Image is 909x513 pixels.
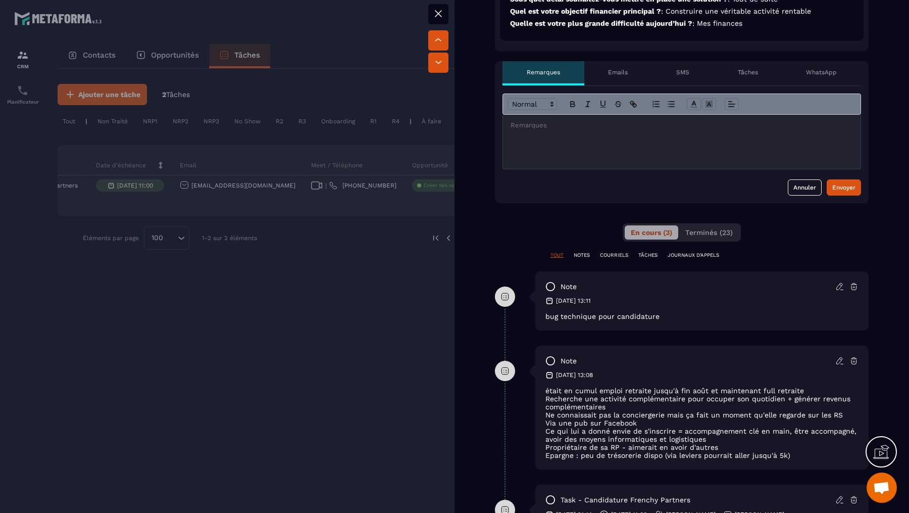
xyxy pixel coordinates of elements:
[545,443,858,451] p: Propriétaire de sa RP - aimerait en avoir d'autres
[806,68,837,76] p: WhatsApp
[574,252,590,259] p: NOTES
[867,473,897,503] div: Ouvrir le chat
[638,252,658,259] p: TÂCHES
[625,225,678,240] button: En cours (3)
[545,411,858,419] p: Ne connaissait pas la conciergerie mais ça fait un moment qu'elle regarde sur les RS
[676,68,689,76] p: SMS
[608,68,628,76] p: Emails
[545,312,858,320] p: bug technique pour candidature
[832,182,855,193] div: Envoyer
[556,371,593,379] p: [DATE] 13:08
[661,7,811,15] span: : Construire une véritable activité rentable
[788,179,822,196] button: Annuler
[510,19,853,28] p: Quelle est votre plus grande difficulté aujourd’hui ?
[631,228,672,237] span: En cours (3)
[827,179,861,196] button: Envoyer
[556,297,591,305] p: [DATE] 13:11
[679,225,739,240] button: Terminés (23)
[545,427,858,443] p: Ce qui lui a donné envie de s'inscrire = accompagnement clé en main, être accompagné, avoir des m...
[692,19,742,27] span: : Mes finances
[545,387,858,395] p: était en cumul emploi retraite jusqu'à fin août et maintenant full retraite
[561,356,577,366] p: note
[510,7,853,16] p: Quel est votre objectif financier principal ?
[545,451,858,459] p: Epargne : peu de trésorerie dispo (via leviers pourrait aller jusqu'à 5k)
[668,252,719,259] p: JOURNAUX D'APPELS
[685,228,733,237] span: Terminés (23)
[738,68,758,76] p: Tâches
[545,395,858,411] p: Recherche une activité complémentaire pour occuper son quotidien + générer revenus complémentaires
[561,495,690,505] p: task - Candidature Frenchy Partners
[545,419,858,427] p: Via une pub sur Facebook
[561,282,577,292] p: note
[550,252,564,259] p: TOUT
[527,68,560,76] p: Remarques
[600,252,628,259] p: COURRIELS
